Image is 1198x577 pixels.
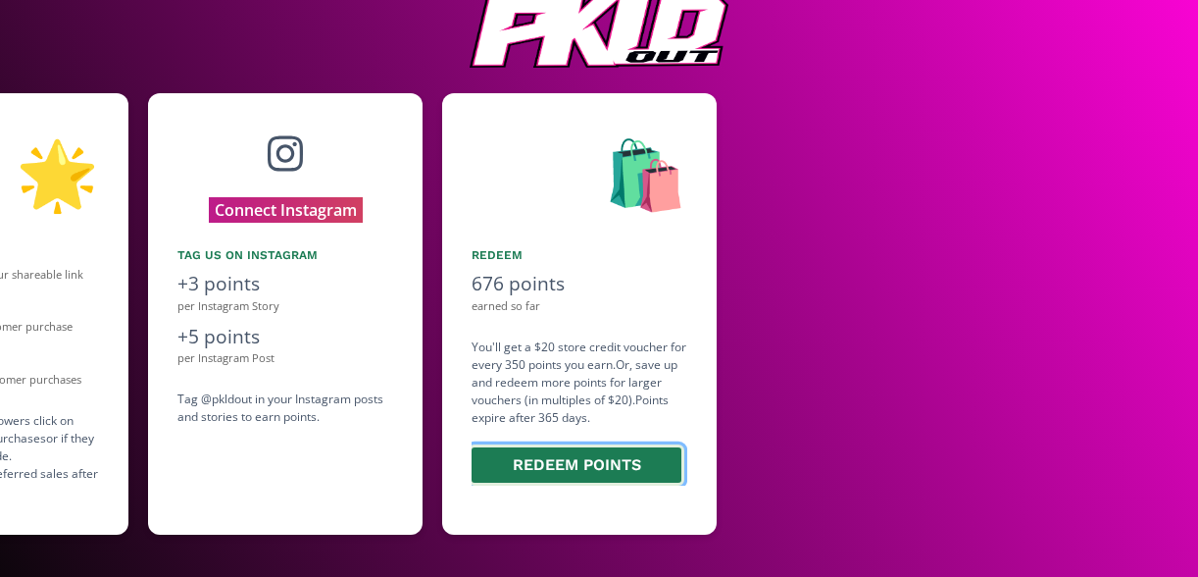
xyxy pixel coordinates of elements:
[177,391,393,426] div: Tag @pkldout in your Instagram posts and stories to earn points.
[472,246,687,264] div: Redeem
[177,246,393,264] div: Tag us on Instagram
[177,270,393,298] div: +3 points
[177,298,393,315] div: per Instagram Story
[472,270,687,298] div: 676 points
[472,339,687,487] div: You'll get a $20 store credit voucher for every 350 points you earn. Or, save up and redeem more ...
[177,323,393,351] div: +5 points
[472,123,687,223] div: 🛍️
[209,197,363,223] button: Connect Instagram
[177,350,393,367] div: per Instagram Post
[469,445,684,487] button: Redeem points
[472,298,687,315] div: earned so far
